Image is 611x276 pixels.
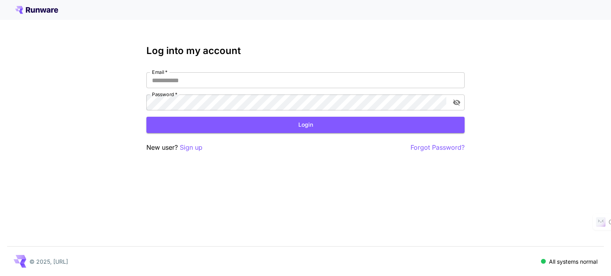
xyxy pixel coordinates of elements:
[146,45,465,56] h3: Log into my account
[411,143,465,152] button: Forgot Password?
[180,143,202,152] button: Sign up
[29,257,68,266] p: © 2025, [URL]
[152,69,167,75] label: Email
[549,257,597,266] p: All systems normal
[449,95,464,110] button: toggle password visibility
[146,117,465,133] button: Login
[146,143,202,152] p: New user?
[152,91,177,98] label: Password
